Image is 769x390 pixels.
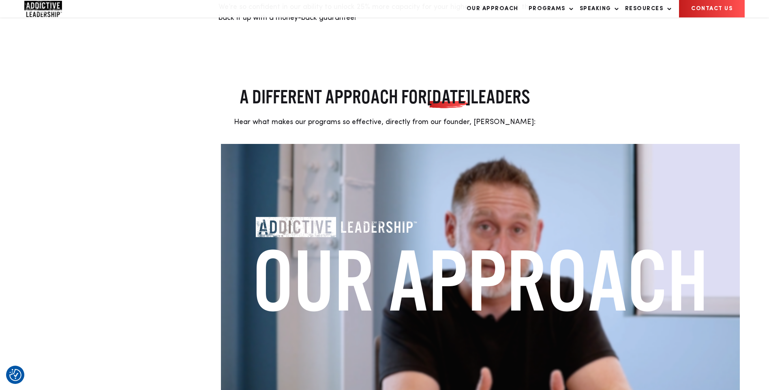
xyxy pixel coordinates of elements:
h2: A DIFFERENT APPROACH FOR LEADERS [221,84,548,109]
a: Resources [621,0,672,17]
a: Speaking [576,0,619,17]
span: [DATE] [427,84,471,109]
img: Revisit consent button [9,369,21,381]
img: Company Logo [24,1,62,17]
button: Consent Preferences [9,369,21,381]
a: Our Approach [463,0,523,17]
span: Hear what makes our programs so effective, directly from our founder, [PERSON_NAME]: [234,118,536,126]
a: Programs [525,0,574,17]
a: Home [24,1,73,17]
